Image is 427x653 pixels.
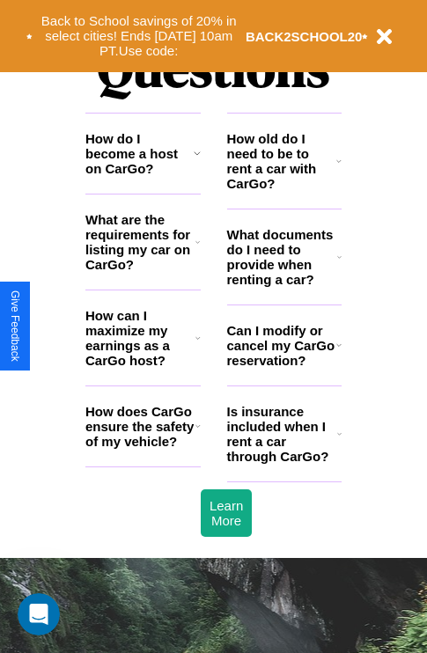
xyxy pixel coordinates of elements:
h3: Is insurance included when I rent a car through CarGo? [227,404,337,464]
button: Back to School savings of 20% in select cities! Ends [DATE] 10am PT.Use code: [33,9,246,63]
div: Give Feedback [9,290,21,362]
h3: How old do I need to be to rent a car with CarGo? [227,131,337,191]
h3: How does CarGo ensure the safety of my vehicle? [85,404,195,449]
h3: What are the requirements for listing my car on CarGo? [85,212,195,272]
h3: How do I become a host on CarGo? [85,131,194,176]
b: BACK2SCHOOL20 [246,29,363,44]
button: Learn More [201,489,252,537]
h3: Can I modify or cancel my CarGo reservation? [227,323,336,368]
iframe: Intercom live chat [18,593,60,635]
h3: How can I maximize my earnings as a CarGo host? [85,308,195,368]
h3: What documents do I need to provide when renting a car? [227,227,338,287]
